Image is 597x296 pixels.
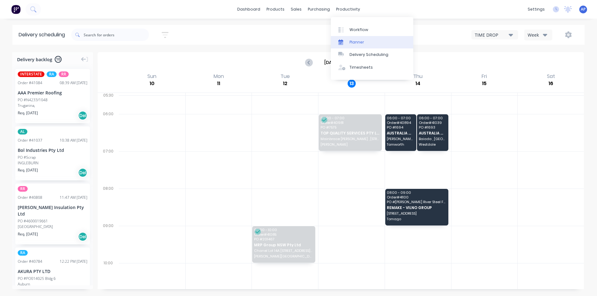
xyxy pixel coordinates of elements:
div: [PERSON_NAME] Insulation Pty Ltd [18,204,87,217]
div: products [263,5,288,14]
div: Delivery Scheduling [349,52,388,57]
span: [STREET_ADDRESS] [387,212,446,215]
div: PO #N4233/1048 [18,97,48,103]
div: Delivery scheduling [12,25,71,45]
span: Order # 41039 [419,121,446,125]
span: PO # 7575 [321,125,380,129]
div: PO #PO014025 Bldg 6 [18,276,56,281]
span: PO # 201467 [254,237,313,241]
div: Thu [411,73,424,80]
span: AUSTRALIA WIDE ROOFING [419,131,446,135]
div: Order # 40808 [18,195,42,200]
div: Sun [146,73,158,80]
span: Order # 40981 [321,121,380,125]
span: AP [581,7,585,12]
span: 08:00 - 09:00 [387,191,446,194]
div: 08:39 AM [DATE] [60,80,87,86]
span: Westdale [419,143,446,146]
div: Fri [480,73,489,80]
span: [PERSON_NAME] Catholic College Tribe St [387,137,414,141]
div: 11 [215,80,223,88]
span: INTERSTATE [18,71,44,77]
span: AL [18,129,27,134]
span: Tomago [387,217,446,221]
div: 13 [348,80,356,88]
div: [GEOGRAPHIC_DATA] [18,224,87,230]
span: Baiada , [GEOGRAPHIC_DATA] [419,137,446,141]
button: TIME DROP [471,30,518,39]
div: Timesheets [349,65,373,70]
span: Order # 41085 [254,233,313,236]
span: RA [18,250,28,256]
div: 16 [547,80,555,88]
div: settings [525,5,548,14]
div: 05:30 [98,92,119,110]
span: Req. [DATE] [18,167,38,173]
div: 10:38 AM [DATE] [60,138,87,143]
div: 06:00 [98,110,119,148]
div: 15 [480,80,488,88]
div: Del [78,111,87,120]
div: INGLEBURN [18,160,87,166]
div: sales [288,5,305,14]
span: 06:00 - 07:00 [387,116,414,120]
div: purchasing [305,5,333,14]
span: Req. [DATE] [18,110,38,116]
span: PO # [PERSON_NAME] River Steel F#40744 [387,200,446,204]
div: 11:47 AM [DATE] [60,195,87,200]
div: productivity [333,5,363,14]
div: Order # 40784 [18,259,42,264]
a: Timesheets [331,61,413,74]
div: Del [78,168,87,177]
span: MRP Group NSW Pty Ltd [254,243,313,247]
span: Chanel Lot 14A [STREET_ADDRESS] TEXCO Constructions Site [254,249,313,253]
span: RR [18,186,28,192]
div: 08:00 [98,185,119,222]
div: Sat [545,73,557,80]
a: dashboard [234,5,263,14]
div: Del [78,232,87,241]
div: PO #4600019661 [18,218,48,224]
div: 12:22 PM [DATE] [60,259,87,264]
span: PO # 1693 [419,125,446,129]
span: TOP QUALITY SERVICES PTY LTD [321,131,380,135]
span: REMAKE - VILNO GROUP [387,206,446,210]
span: PO # 1694 [387,125,414,129]
span: Tamworth [387,143,414,146]
input: Search for orders [84,29,149,41]
a: Workflow [331,23,413,36]
span: 10 [55,56,62,63]
div: Order # 41084 [18,80,42,86]
div: 10 [148,80,156,88]
span: 06:00 - 07:00 [321,116,380,120]
img: Factory [11,5,21,14]
span: RR [59,71,69,77]
span: [PERSON_NAME][GEOGRAPHIC_DATA] [254,254,313,258]
div: 09:00 [98,222,119,259]
div: Workflow [349,27,368,33]
div: 12 [281,80,289,88]
div: TIME DROP [475,32,509,38]
span: [PERSON_NAME] [321,143,380,146]
span: 09:00 - 10:00 [254,228,313,232]
div: Tue [279,73,292,80]
a: Delivery Scheduling [331,48,413,61]
span: Order # 40894 [387,121,414,125]
div: Planner [349,39,364,45]
span: Mainbrace [PERSON_NAME] , [STREET_ADDRESS][PERSON_NAME] [321,137,380,141]
div: 07:00 [98,148,119,185]
div: Mon [212,73,226,80]
div: Order # 41037 [18,138,42,143]
a: Planner [331,36,413,48]
span: Order # 41100 [387,195,446,199]
div: 14 [414,80,422,88]
div: Bol Industries Pty Ltd [18,147,87,153]
div: Truganina, [18,103,87,108]
div: AAA Premier Roofing [18,89,87,96]
div: AKURA PTY LTD [18,268,87,275]
span: 06:00 - 07:00 [419,116,446,120]
span: RA [47,71,57,77]
div: Auburn [18,281,87,287]
span: Delivery backlog [17,56,52,63]
button: Week [524,30,552,40]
